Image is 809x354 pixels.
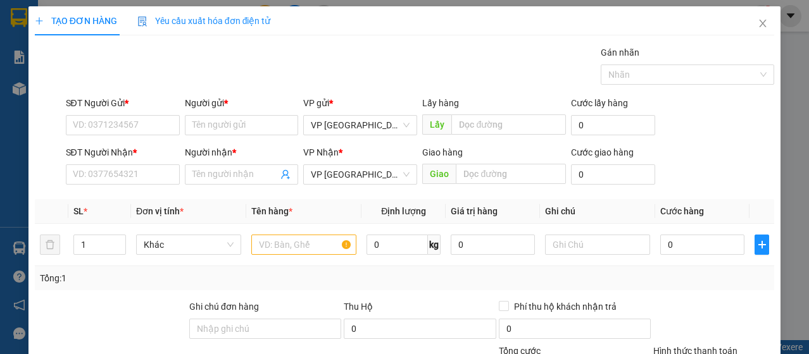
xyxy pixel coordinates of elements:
[189,319,341,339] input: Ghi chú đơn hàng
[755,240,768,250] span: plus
[136,206,184,216] span: Đơn vị tính
[451,114,566,135] input: Dọc đường
[137,16,271,26] span: Yêu cầu xuất hóa đơn điện tử
[428,235,441,255] span: kg
[311,165,410,184] span: VP Đà Lạt
[280,169,291,180] span: user-add
[451,206,498,216] span: Giá trị hàng
[509,300,622,314] span: Phí thu hộ khách nhận trả
[422,98,459,108] span: Lấy hàng
[35,16,44,25] span: plus
[381,206,426,216] span: Định lượng
[571,147,634,157] label: Cước giao hàng
[185,145,299,159] div: Người nhận
[303,96,417,110] div: VP gửi
[189,302,259,312] label: Ghi chú đơn hàng
[422,164,456,184] span: Giao
[137,16,147,27] img: icon
[311,116,410,135] span: VP Nha Trang xe Limousine
[422,114,451,135] span: Lấy
[422,147,463,157] span: Giao hàng
[745,6,781,42] button: Close
[185,96,299,110] div: Người gửi
[144,235,234,254] span: Khác
[303,147,339,157] span: VP Nhận
[758,18,768,28] span: close
[545,235,650,255] input: Ghi Chú
[660,206,704,216] span: Cước hàng
[571,98,628,108] label: Cước lấy hàng
[755,235,769,255] button: plus
[451,235,535,255] input: 0
[66,145,180,159] div: SĐT Người Nhận
[571,164,655,185] input: Cước giao hàng
[571,115,655,135] input: Cước lấy hàng
[601,47,639,58] label: Gán nhãn
[456,164,566,184] input: Dọc đường
[73,206,84,216] span: SL
[540,199,655,224] th: Ghi chú
[35,16,117,26] span: TẠO ĐƠN HÀNG
[66,96,180,110] div: SĐT Người Gửi
[251,235,356,255] input: VD: Bàn, Ghế
[40,235,60,255] button: delete
[251,206,292,216] span: Tên hàng
[344,302,373,312] span: Thu Hộ
[40,271,313,285] div: Tổng: 1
